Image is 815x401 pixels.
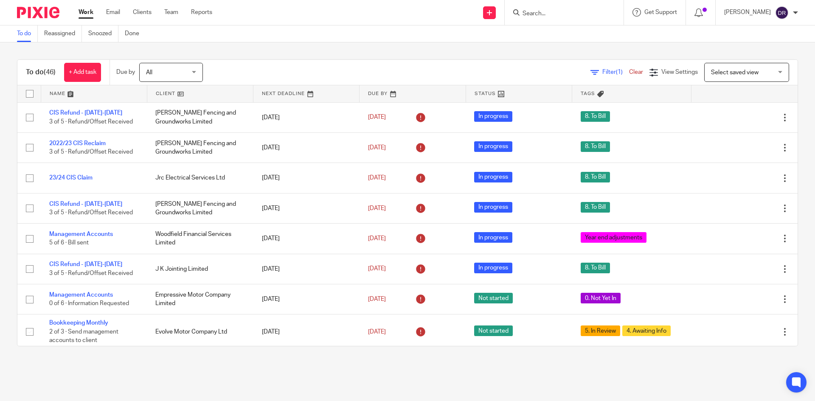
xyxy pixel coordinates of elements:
[64,63,101,82] a: + Add task
[622,325,671,336] span: 4. Awaiting Info
[191,8,212,17] a: Reports
[49,119,133,125] span: 3 of 5 · Refund/Offset Received
[79,8,93,17] a: Work
[368,266,386,272] span: [DATE]
[581,141,610,152] span: 8. To Bill
[602,69,629,75] span: Filter
[474,111,512,122] span: In progress
[253,284,360,314] td: [DATE]
[711,70,759,76] span: Select saved view
[44,69,56,76] span: (46)
[474,141,512,152] span: In progress
[49,329,118,344] span: 2 of 3 · Send management accounts to client
[368,175,386,181] span: [DATE]
[368,115,386,121] span: [DATE]
[522,10,598,18] input: Search
[253,193,360,223] td: [DATE]
[164,8,178,17] a: Team
[368,205,386,211] span: [DATE]
[116,68,135,76] p: Due by
[147,254,253,284] td: J K Jointing Limited
[629,69,643,75] a: Clear
[49,320,108,326] a: Bookkeeping Monthly
[581,232,646,243] span: Year end adjustments
[49,240,89,246] span: 5 of 6 · Bill sent
[49,140,106,146] a: 2022/23 CIS Reclaim
[147,193,253,223] td: [PERSON_NAME] Fencing and Groundworks Limited
[133,8,152,17] a: Clients
[49,149,133,155] span: 3 of 5 · Refund/Offset Received
[474,263,512,273] span: In progress
[49,270,133,276] span: 3 of 5 · Refund/Offset Received
[106,8,120,17] a: Email
[147,102,253,132] td: [PERSON_NAME] Fencing and Groundworks Limited
[146,70,152,76] span: All
[368,145,386,151] span: [DATE]
[253,254,360,284] td: [DATE]
[49,201,122,207] a: CIS Refund - [DATE]-[DATE]
[49,292,113,298] a: Management Accounts
[253,163,360,193] td: [DATE]
[49,175,93,181] a: 23/24 CIS Claim
[474,172,512,182] span: In progress
[581,172,610,182] span: 8. To Bill
[125,25,146,42] a: Done
[661,69,698,75] span: View Settings
[253,314,360,349] td: [DATE]
[49,210,133,216] span: 3 of 5 · Refund/Offset Received
[368,296,386,302] span: [DATE]
[616,69,623,75] span: (1)
[644,9,677,15] span: Get Support
[49,110,122,116] a: CIS Refund - [DATE]-[DATE]
[44,25,82,42] a: Reassigned
[368,236,386,241] span: [DATE]
[581,111,610,122] span: 8. To Bill
[368,329,386,335] span: [DATE]
[253,102,360,132] td: [DATE]
[26,68,56,77] h1: To do
[581,263,610,273] span: 8. To Bill
[147,132,253,163] td: [PERSON_NAME] Fencing and Groundworks Limited
[147,224,253,254] td: Woodfield Financial Services Limited
[474,232,512,243] span: In progress
[581,325,620,336] span: 5. In Review
[581,202,610,213] span: 8. To Bill
[581,91,595,96] span: Tags
[17,25,38,42] a: To do
[253,132,360,163] td: [DATE]
[474,325,513,336] span: Not started
[775,6,789,20] img: svg%3E
[581,293,621,303] span: 0. Not Yet In
[253,224,360,254] td: [DATE]
[17,7,59,18] img: Pixie
[474,293,513,303] span: Not started
[147,284,253,314] td: Empressive Motor Company Limited
[88,25,118,42] a: Snoozed
[724,8,771,17] p: [PERSON_NAME]
[49,300,129,306] span: 0 of 6 · Information Requested
[147,163,253,193] td: Jrc Electrical Services Ltd
[147,314,253,349] td: Evolve Motor Company Ltd
[49,231,113,237] a: Management Accounts
[49,261,122,267] a: CIS Refund - [DATE]-[DATE]
[474,202,512,213] span: In progress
